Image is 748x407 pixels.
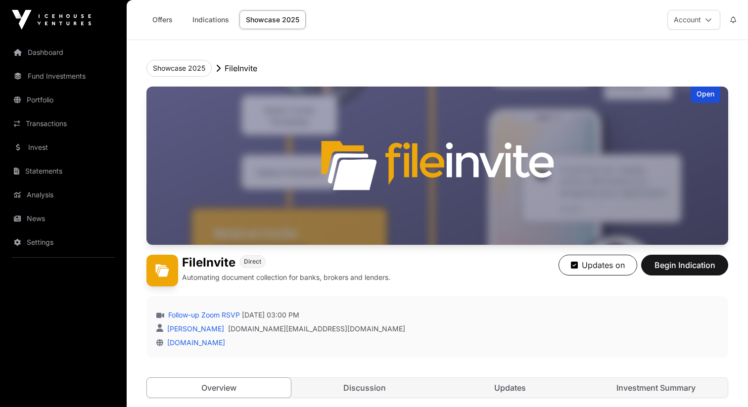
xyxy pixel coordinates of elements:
div: Open [691,87,720,103]
button: Begin Indication [641,255,728,275]
a: Updates [438,378,582,398]
a: Begin Indication [641,265,728,274]
span: [DATE] 03:00 PM [242,310,299,320]
a: Dashboard [8,42,119,63]
a: Overview [146,377,291,398]
a: Offers [142,10,182,29]
nav: Tabs [147,378,728,398]
iframe: Chat Widget [699,360,748,407]
a: Fund Investments [8,65,119,87]
a: Follow-up Zoom RSVP [166,310,240,320]
a: Portfolio [8,89,119,111]
a: Analysis [8,184,119,206]
a: Discussion [293,378,437,398]
a: [PERSON_NAME] [165,324,224,333]
button: Updates on [559,255,637,275]
a: Indications [186,10,235,29]
a: News [8,208,119,229]
a: Settings [8,231,119,253]
a: Transactions [8,113,119,135]
p: Automating document collection for banks, brokers and lenders. [182,272,390,282]
a: Investment Summary [584,378,728,398]
img: Icehouse Ventures Logo [12,10,91,30]
img: FileInvite [146,87,728,245]
span: Direct [244,258,261,266]
a: Invest [8,136,119,158]
button: Account [667,10,720,30]
img: FileInvite [146,255,178,286]
a: Showcase 2025 [239,10,306,29]
span: Begin Indication [654,259,716,271]
a: [DOMAIN_NAME][EMAIL_ADDRESS][DOMAIN_NAME] [228,324,405,334]
a: Statements [8,160,119,182]
p: FileInvite [225,62,257,74]
h1: FileInvite [182,255,235,271]
a: [DOMAIN_NAME] [163,338,225,347]
button: Showcase 2025 [146,60,212,77]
